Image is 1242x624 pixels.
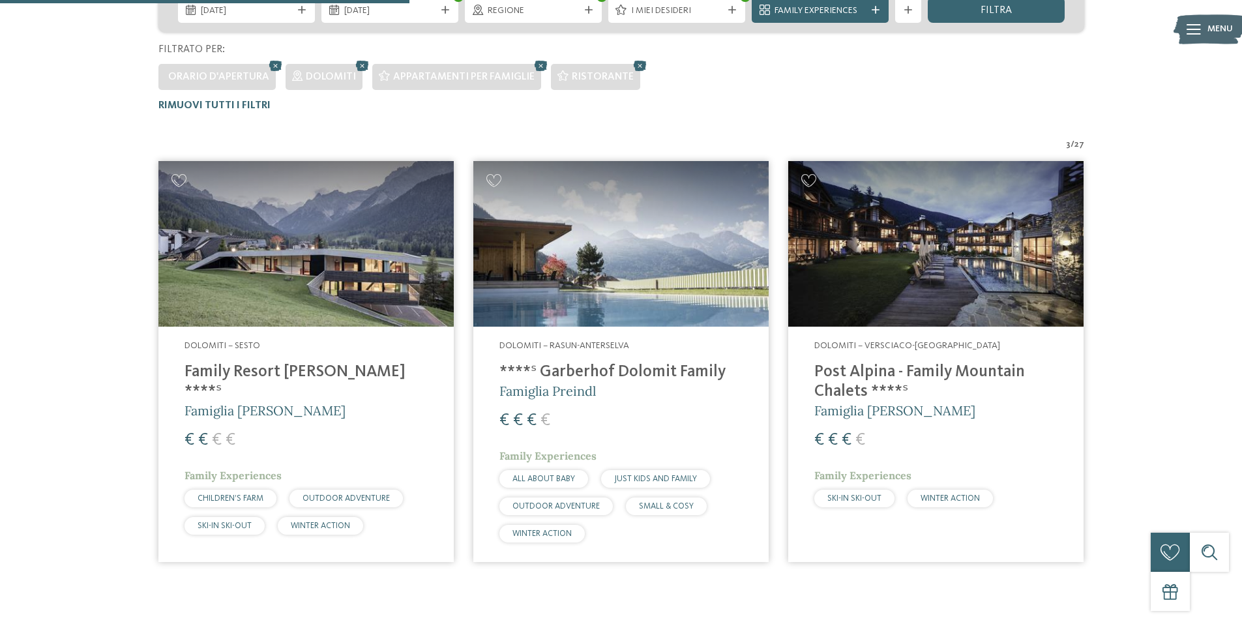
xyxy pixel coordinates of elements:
span: € [855,432,865,449]
span: Family Experiences [775,5,866,18]
span: 3 [1066,138,1071,151]
span: WINTER ACTION [512,529,572,538]
img: Family Resort Rainer ****ˢ [158,161,454,327]
span: € [814,432,824,449]
span: SKI-IN SKI-OUT [198,522,252,530]
span: Regione [488,5,579,18]
span: I miei desideri [631,5,722,18]
span: € [198,432,208,449]
span: Famiglia [PERSON_NAME] [185,402,346,419]
span: Dolomiti – Versciaco-[GEOGRAPHIC_DATA] [814,341,1000,350]
span: Dolomiti – Rasun-Anterselva [499,341,629,350]
span: SKI-IN SKI-OUT [827,494,881,503]
span: JUST KIDS AND FAMILY [614,475,697,483]
span: € [499,412,509,429]
h4: Post Alpina - Family Mountain Chalets ****ˢ [814,363,1057,402]
span: Ristorante [572,72,634,82]
span: CHILDREN’S FARM [198,494,263,503]
span: Family Experiences [814,469,911,482]
span: Appartamenti per famiglie [393,72,535,82]
span: € [842,432,851,449]
a: Cercate un hotel per famiglie? Qui troverete solo i migliori! Dolomiti – Sesto Family Resort [PER... [158,161,454,562]
span: WINTER ACTION [921,494,980,503]
h4: ****ˢ Garberhof Dolomit Family [499,363,743,382]
span: Famiglia [PERSON_NAME] [814,402,975,419]
span: ALL ABOUT BABY [512,475,575,483]
span: Family Experiences [499,449,597,462]
span: Orario d'apertura [168,72,269,82]
h4: Family Resort [PERSON_NAME] ****ˢ [185,363,428,402]
span: € [527,412,537,429]
a: Cercate un hotel per famiglie? Qui troverete solo i migliori! Dolomiti – Rasun-Anterselva ****ˢ G... [473,161,769,562]
span: € [540,412,550,429]
a: Cercate un hotel per famiglie? Qui troverete solo i migliori! Dolomiti – Versciaco-[GEOGRAPHIC_DA... [788,161,1084,562]
span: / [1071,138,1074,151]
span: 27 [1074,138,1084,151]
span: [DATE] [344,5,436,18]
span: € [226,432,235,449]
span: Filtrato per: [158,44,225,55]
span: OUTDOOR ADVENTURE [512,502,600,511]
span: € [513,412,523,429]
span: € [828,432,838,449]
span: € [212,432,222,449]
span: [DATE] [201,5,292,18]
span: Family Experiences [185,469,282,482]
span: Famiglia Preindl [499,383,596,399]
span: Rimuovi tutti i filtri [158,100,271,111]
span: SMALL & COSY [639,502,694,511]
span: Dolomiti – Sesto [185,341,260,350]
span: € [185,432,194,449]
span: filtra [981,5,1012,16]
img: Cercate un hotel per famiglie? Qui troverete solo i migliori! [473,161,769,327]
span: WINTER ACTION [291,522,350,530]
img: Post Alpina - Family Mountain Chalets ****ˢ [788,161,1084,327]
span: Dolomiti [306,72,356,82]
span: OUTDOOR ADVENTURE [303,494,390,503]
